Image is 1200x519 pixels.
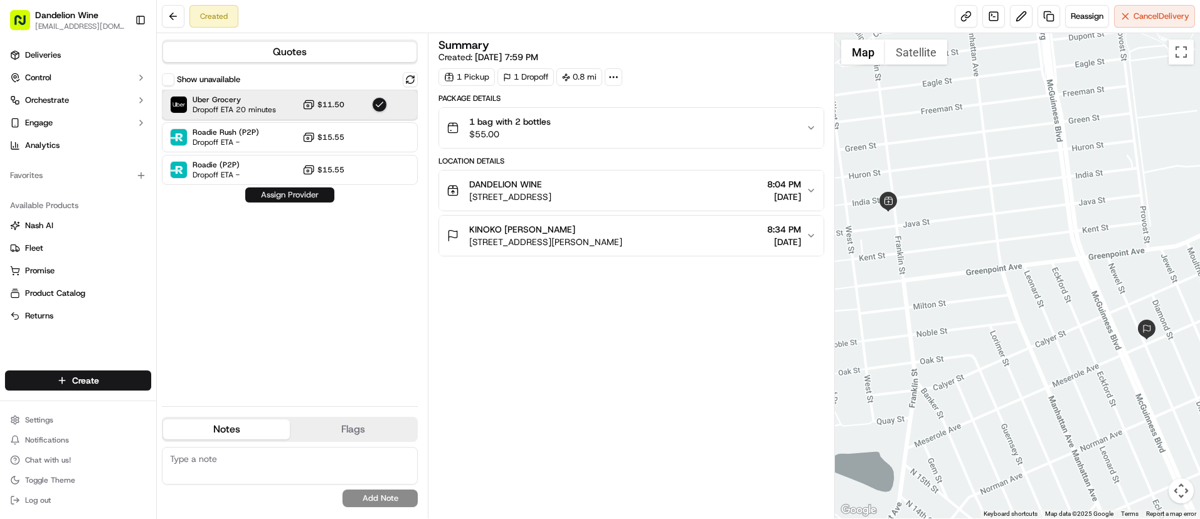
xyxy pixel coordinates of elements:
[497,68,554,86] div: 1 Dropoff
[1134,11,1189,22] span: Cancel Delivery
[8,275,101,298] a: 📗Knowledge Base
[25,50,61,61] span: Deliveries
[5,431,151,449] button: Notifications
[194,160,228,176] button: See all
[171,129,187,145] img: Roadie Rush (P2P)
[10,220,146,231] a: Nash AI
[290,419,417,439] button: Flags
[13,13,38,38] img: Nash
[1169,39,1194,65] button: Toggle fullscreen view
[1045,510,1113,517] span: Map data ©2025 Google
[317,132,344,142] span: $15.55
[25,475,75,485] span: Toggle Theme
[5,261,151,281] button: Promise
[5,451,151,469] button: Chat with us!
[25,117,53,128] span: Engage
[163,42,417,62] button: Quotes
[213,123,228,139] button: Start new chat
[10,243,146,254] a: Fleet
[101,275,206,298] a: 💻API Documentation
[171,97,187,113] img: Uber Grocery
[13,182,33,207] img: Wisdom Oko
[439,170,824,211] button: DANDELION WINE[STREET_ADDRESS]8:04 PM[DATE]
[171,162,187,178] img: Roadie (P2P)
[13,216,33,241] img: Wisdom Oko
[13,163,84,173] div: Past conversations
[556,68,602,86] div: 0.8 mi
[177,74,240,85] label: Show unavailable
[193,105,276,115] span: Dropoff ETA 20 minutes
[143,228,169,238] span: [DATE]
[25,243,43,254] span: Fleet
[39,228,134,238] span: Wisdom [PERSON_NAME]
[13,281,23,291] div: 📗
[5,238,151,258] button: Fleet
[5,491,151,509] button: Log out
[10,288,146,299] a: Product Catalog
[106,281,116,291] div: 💻
[838,502,879,518] a: Open this area in Google Maps (opens a new window)
[1169,478,1194,503] button: Map camera controls
[5,113,151,133] button: Engage
[5,411,151,429] button: Settings
[35,9,98,21] button: Dandelion Wine
[5,306,151,326] button: Returns
[143,194,169,204] span: [DATE]
[25,455,71,465] span: Chat with us!
[1114,5,1195,28] button: CancelDelivery
[5,196,151,216] div: Available Products
[25,195,35,205] img: 1736555255976-a54dd68f-1ca7-489b-9aae-adbdc363a1c4
[767,223,801,236] span: 8:34 PM
[469,115,551,128] span: 1 bag with 2 bottles
[193,137,259,147] span: Dropoff ETA -
[5,370,151,391] button: Create
[469,236,622,248] span: [STREET_ADDRESS][PERSON_NAME]
[1065,5,1109,28] button: Reassign
[438,51,538,63] span: Created:
[25,280,96,293] span: Knowledge Base
[5,68,151,88] button: Control
[72,374,99,387] span: Create
[193,160,240,170] span: Roadie (P2P)
[136,194,141,204] span: •
[13,120,35,142] img: 1736555255976-a54dd68f-1ca7-489b-9aae-adbdc363a1c4
[984,510,1038,518] button: Keyboard shortcuts
[10,310,146,322] a: Returns
[302,164,344,176] button: $15.55
[767,236,801,248] span: [DATE]
[25,220,53,231] span: Nash AI
[767,191,801,203] span: [DATE]
[302,98,344,111] button: $11.50
[469,191,551,203] span: [STREET_ADDRESS]
[317,165,344,175] span: $15.55
[35,21,125,31] button: [EMAIL_ADDRESS][DOMAIN_NAME]
[1146,510,1196,517] a: Report a map error
[245,187,334,202] button: Assign Provider
[25,140,60,151] span: Analytics
[317,100,344,110] span: $11.50
[469,128,551,140] span: $55.00
[136,228,141,238] span: •
[25,288,85,299] span: Product Catalog
[5,90,151,110] button: Orchestrate
[25,310,53,322] span: Returns
[5,471,151,489] button: Toggle Theme
[439,108,824,148] button: 1 bag with 2 bottles$55.00
[1071,11,1103,22] span: Reassign
[119,280,201,293] span: API Documentation
[439,216,824,256] button: KINOKO [PERSON_NAME][STREET_ADDRESS][PERSON_NAME]8:34 PM[DATE]
[475,51,538,63] span: [DATE] 7:59 PM
[438,39,489,51] h3: Summary
[5,165,151,186] div: Favorites
[25,95,69,106] span: Orchestrate
[838,502,879,518] img: Google
[163,419,290,439] button: Notes
[469,223,575,236] span: KINOKO [PERSON_NAME]
[5,216,151,236] button: Nash AI
[39,194,134,204] span: Wisdom [PERSON_NAME]
[10,265,146,276] a: Promise
[438,68,495,86] div: 1 Pickup
[438,93,824,103] div: Package Details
